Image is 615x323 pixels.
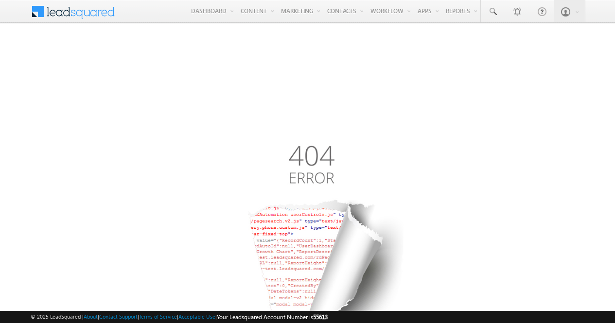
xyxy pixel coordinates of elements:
a: About [84,313,98,320]
span: © 2025 LeadSquared | | | | | [31,312,328,322]
a: Contact Support [99,313,138,320]
span: Your Leadsquared Account Number is [217,313,328,321]
a: Terms of Service [139,313,177,320]
a: Acceptable Use [178,313,215,320]
span: 55613 [313,313,328,321]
